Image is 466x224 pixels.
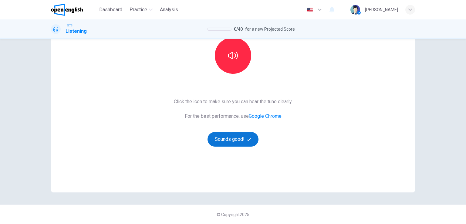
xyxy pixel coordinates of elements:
img: OpenEnglish logo [51,4,83,16]
span: Click the icon to make sure you can hear the tune clearly. [174,98,292,105]
span: © Copyright 2025 [217,212,249,217]
span: For the best performance, use [174,113,292,120]
span: IELTS [66,23,73,28]
div: [PERSON_NAME] [365,6,398,13]
a: Google Chrome [249,113,282,119]
span: 0 / 40 [234,25,243,33]
button: Sounds good! [208,132,258,147]
img: en [306,8,314,12]
button: Dashboard [97,4,125,15]
button: Analysis [157,4,181,15]
a: OpenEnglish logo [51,4,97,16]
span: Dashboard [99,6,122,13]
img: Profile picture [350,5,360,15]
span: Analysis [160,6,178,13]
button: Practice [127,4,155,15]
span: for a new Projected Score [245,25,295,33]
h1: Listening [66,28,87,35]
span: Practice [130,6,147,13]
